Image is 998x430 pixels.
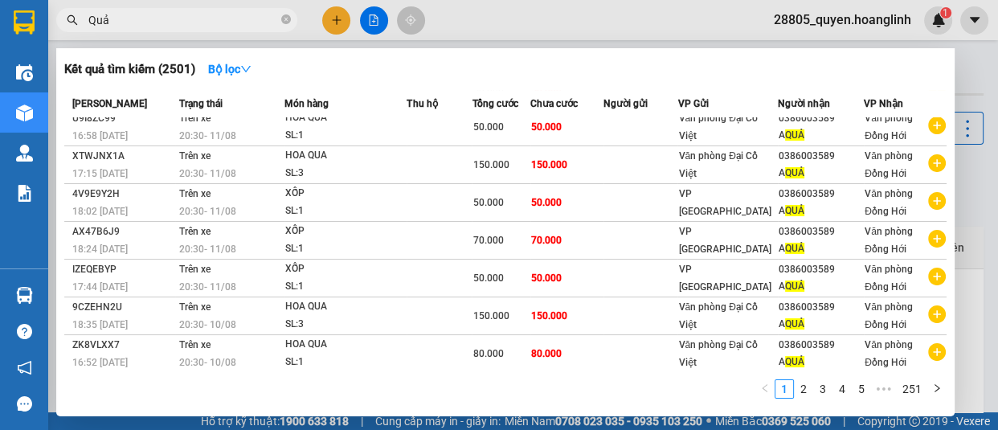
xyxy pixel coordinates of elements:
div: 4V9E9Y2H [72,186,174,203]
span: 17:44 [DATE] [72,281,128,293]
span: 70.000 [472,235,503,246]
div: IZEQEBYP [72,261,174,278]
div: SL: 1 [285,127,406,145]
span: QUẢ [785,356,804,367]
div: HOA QUA [285,109,406,127]
div: A [779,354,863,371]
div: A [779,127,863,144]
span: [PERSON_NAME] [72,99,147,110]
span: 150.000 [531,159,567,170]
span: plus-circle [928,305,946,323]
div: 0386003589 [779,299,863,316]
span: Người gửi [603,99,648,110]
span: VP [GEOGRAPHIC_DATA] [678,226,771,255]
div: A [779,165,863,182]
span: Văn phòng Đồng Hới [865,301,913,330]
button: right [927,379,947,399]
span: QUẢ [785,167,804,178]
div: SL: 1 [285,354,406,371]
div: 0386003589 [779,148,863,165]
span: 20:30 - 11/08 [179,206,236,217]
span: plus-circle [928,192,946,210]
span: VP Nhận [864,99,903,110]
span: 50.000 [472,197,503,208]
span: 16:52 [DATE] [72,357,128,368]
span: 17:15 [DATE] [72,168,128,179]
span: 50.000 [531,121,562,133]
span: plus-circle [928,343,946,361]
span: plus-circle [928,268,946,285]
span: Trên xe [179,188,211,199]
span: Văn phòng Đại Cồ Việt [678,301,757,330]
span: 50.000 [472,272,503,284]
div: U9I8ZC99 [72,110,174,127]
span: Văn phòng Đồng Hới [865,264,913,293]
span: QUẢ [785,129,804,141]
div: 0386003589 [779,223,863,240]
img: warehouse-icon [16,104,33,121]
img: warehouse-icon [16,287,33,304]
div: XTWJNX1A [72,148,174,165]
span: ••• [871,379,897,399]
div: A [779,203,863,219]
button: left [755,379,775,399]
span: Người nhận [778,99,830,110]
div: HOA QUA [285,147,406,165]
div: XỐP [285,223,406,240]
span: down [240,63,252,75]
strong: Bộ lọc [208,63,252,76]
span: QUẢ [785,281,804,292]
span: Tổng cước [472,99,517,110]
span: Trên xe [179,150,211,162]
img: logo-vxr [14,10,35,35]
span: notification [17,360,32,375]
a: 3 [814,380,832,398]
div: XỐP [285,185,406,203]
div: AX47B6J9 [72,223,174,240]
span: 18:35 [DATE] [72,319,128,330]
li: Next 5 Pages [871,379,897,399]
a: 5 [853,380,870,398]
li: 3 [813,379,832,399]
span: plus-circle [928,117,946,134]
a: 4 [833,380,851,398]
li: Previous Page [755,379,775,399]
img: warehouse-icon [16,145,33,162]
div: A [779,240,863,257]
div: 0386003589 [779,186,863,203]
span: 70.000 [531,235,562,246]
span: Chưa cước [530,99,578,110]
div: SL: 1 [285,240,406,258]
span: Văn phòng Đồng Hới [865,188,913,217]
span: 20:30 - 11/08 [179,130,236,141]
div: HOA QUA [285,336,406,354]
span: close-circle [281,13,291,28]
div: 9CZEHN2U [72,299,174,316]
img: solution-icon [16,185,33,202]
span: 50.000 [531,197,562,208]
span: Trạng thái [179,99,223,110]
span: 20:30 - 10/08 [179,357,236,368]
li: Next Page [927,379,947,399]
span: Trên xe [179,264,211,275]
span: QUẢ [785,205,804,216]
div: SL: 1 [285,278,406,296]
button: Bộ lọcdown [195,56,264,82]
div: 0386003589 [779,110,863,127]
span: Văn phòng Đồng Hới [865,150,913,179]
span: 50.000 [531,272,562,284]
span: plus-circle [928,154,946,172]
span: 18:02 [DATE] [72,206,128,217]
div: A [779,316,863,333]
a: 1 [775,380,793,398]
span: 20:30 - 11/08 [179,244,236,255]
span: question-circle [17,324,32,339]
span: VP [GEOGRAPHIC_DATA] [678,264,771,293]
span: search [67,14,78,26]
span: close-circle [281,14,291,24]
img: warehouse-icon [16,64,33,81]
span: QUẢ [785,318,804,330]
li: 251 [897,379,927,399]
span: Trên xe [179,301,211,313]
span: Trên xe [179,113,211,124]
